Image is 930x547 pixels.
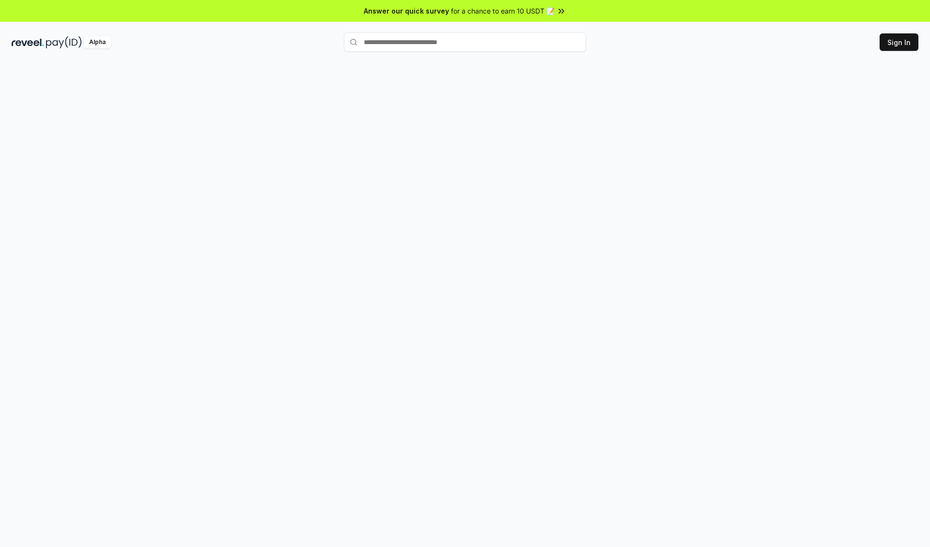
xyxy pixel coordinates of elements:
img: pay_id [46,36,82,48]
img: reveel_dark [12,36,44,48]
button: Sign In [880,33,918,51]
span: Answer our quick survey [364,6,449,16]
span: for a chance to earn 10 USDT 📝 [451,6,555,16]
div: Alpha [84,36,111,48]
